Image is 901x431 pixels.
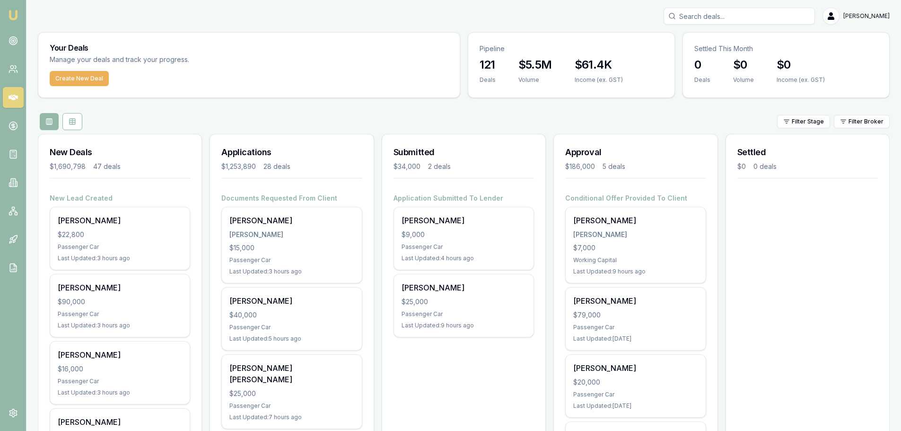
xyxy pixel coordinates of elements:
div: Working Capital [573,256,698,264]
div: Last Updated: 3 hours ago [58,255,182,262]
h3: Approval [565,146,706,159]
div: $22,800 [58,230,182,239]
input: Search deals [664,8,815,25]
div: Last Updated: [DATE] [573,402,698,410]
div: Last Updated: 7 hours ago [229,413,354,421]
div: Last Updated: 5 hours ago [229,335,354,343]
div: Last Updated: 4 hours ago [402,255,526,262]
div: [PERSON_NAME] [58,282,182,293]
p: Pipeline [480,44,663,53]
div: [PERSON_NAME] [58,416,182,428]
div: Last Updated: 9 hours ago [573,268,698,275]
span: [PERSON_NAME] [843,12,890,20]
div: Last Updated: 9 hours ago [402,322,526,329]
div: $16,000 [58,364,182,374]
div: Income (ex. GST) [777,76,825,84]
div: Volume [733,76,754,84]
h4: New Lead Created [50,194,190,203]
div: [PERSON_NAME] [573,362,698,374]
div: Last Updated: [DATE] [573,335,698,343]
div: Deals [694,76,710,84]
div: [PERSON_NAME] [229,230,354,239]
div: [PERSON_NAME] [PERSON_NAME] [229,362,354,385]
div: $34,000 [394,162,420,171]
div: $9,000 [402,230,526,239]
div: Deals [480,76,496,84]
div: 0 deals [753,162,777,171]
div: 2 deals [428,162,451,171]
div: Passenger Car [229,324,354,331]
div: [PERSON_NAME] [229,295,354,307]
div: $1,690,798 [50,162,86,171]
h3: Applications [221,146,362,159]
div: Income (ex. GST) [575,76,623,84]
div: Passenger Car [402,243,526,251]
div: [PERSON_NAME] [573,230,698,239]
div: 28 deals [263,162,290,171]
p: Manage your deals and track your progress. [50,54,292,65]
div: 5 deals [603,162,625,171]
div: $40,000 [229,310,354,320]
div: $15,000 [229,243,354,253]
h3: 121 [480,57,496,72]
div: $90,000 [58,297,182,307]
div: [PERSON_NAME] [573,295,698,307]
h3: Submitted [394,146,534,159]
p: Settled This Month [694,44,878,53]
div: Last Updated: 3 hours ago [58,322,182,329]
div: $1,253,890 [221,162,256,171]
div: Passenger Car [58,378,182,385]
h3: $0 [777,57,825,72]
h3: Settled [737,146,878,159]
h3: New Deals [50,146,190,159]
div: Last Updated: 3 hours ago [58,389,182,396]
div: [PERSON_NAME] [573,215,698,226]
div: $0 [737,162,746,171]
div: Passenger Car [229,256,354,264]
div: Passenger Car [573,324,698,331]
div: [PERSON_NAME] [229,215,354,226]
div: Volume [518,76,552,84]
div: $7,000 [573,243,698,253]
h3: 0 [694,57,710,72]
div: $186,000 [565,162,595,171]
div: Passenger Car [402,310,526,318]
div: Passenger Car [573,391,698,398]
div: 47 deals [93,162,121,171]
span: Filter Broker [849,118,884,125]
button: Filter Broker [834,115,890,128]
div: Passenger Car [58,243,182,251]
h3: $5.5M [518,57,552,72]
div: [PERSON_NAME] [402,215,526,226]
div: [PERSON_NAME] [402,282,526,293]
div: $25,000 [402,297,526,307]
div: Passenger Car [58,310,182,318]
div: [PERSON_NAME] [58,215,182,226]
div: Passenger Car [229,402,354,410]
div: [PERSON_NAME] [58,349,182,361]
h3: $0 [733,57,754,72]
img: emu-icon-u.png [8,9,19,21]
h3: Your Deals [50,44,448,52]
div: $25,000 [229,389,354,398]
h4: Documents Requested From Client [221,194,362,203]
h3: $61.4K [575,57,623,72]
h4: Application Submitted To Lender [394,194,534,203]
div: Last Updated: 3 hours ago [229,268,354,275]
button: Create New Deal [50,71,109,86]
button: Filter Stage [777,115,830,128]
div: $20,000 [573,378,698,387]
div: $79,000 [573,310,698,320]
span: Filter Stage [792,118,824,125]
h4: Conditional Offer Provided To Client [565,194,706,203]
